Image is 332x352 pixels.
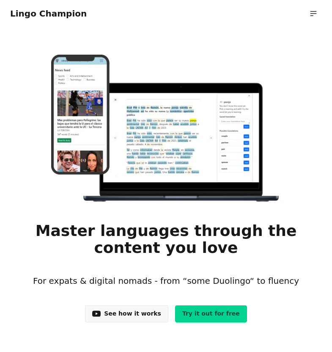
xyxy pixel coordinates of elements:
img: Learn languages online [44,55,288,204]
h1: Master languages through the content you love [14,222,318,256]
h3: For expats & digital nomads - from “some Duolingo“ to fluency [14,265,318,297]
a: Lingo Champion [10,8,87,19]
a: See how it works [85,305,168,322]
a: Try it out for free [175,305,247,322]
